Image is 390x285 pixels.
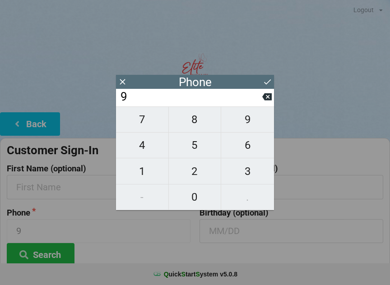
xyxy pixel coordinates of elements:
[169,162,221,181] span: 2
[169,188,221,207] span: 0
[116,162,168,181] span: 1
[221,158,274,184] button: 3
[169,158,222,184] button: 2
[116,158,169,184] button: 1
[169,184,222,210] button: 0
[169,136,221,155] span: 5
[169,106,222,133] button: 8
[221,106,274,133] button: 9
[221,110,274,129] span: 9
[179,78,212,87] div: Phone
[169,133,222,158] button: 5
[221,133,274,158] button: 6
[169,110,221,129] span: 8
[221,162,274,181] span: 3
[116,110,168,129] span: 7
[221,136,274,155] span: 6
[116,106,169,133] button: 7
[116,136,168,155] span: 4
[116,133,169,158] button: 4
